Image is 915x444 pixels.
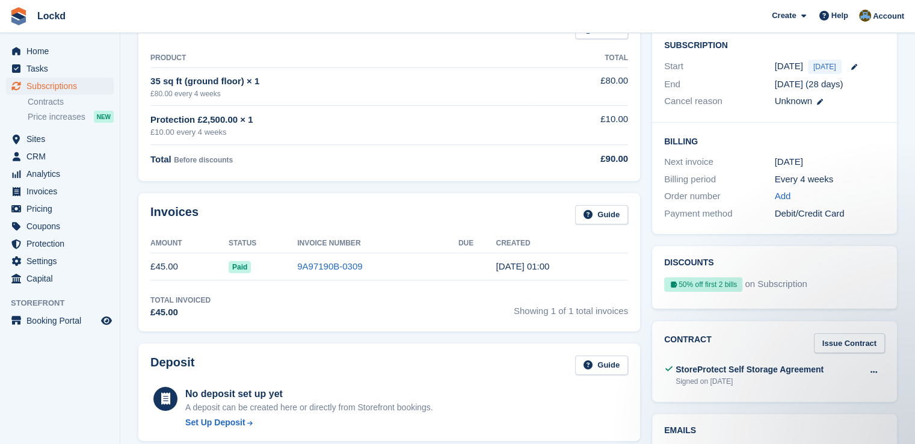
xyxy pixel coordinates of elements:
span: Paid [229,261,251,273]
a: 9A97190B-0309 [297,261,362,271]
span: Before discounts [174,156,233,164]
th: Amount [150,234,229,253]
p: A deposit can be created here or directly from Storefront bookings. [185,401,433,414]
div: End [664,78,775,91]
div: £80.00 every 4 weeks [150,88,532,99]
span: Help [831,10,848,22]
span: on Subscription [745,277,807,297]
h2: Subscription [664,39,885,51]
div: Protection £2,500.00 × 1 [150,113,532,127]
a: Preview store [99,313,114,328]
th: Product [150,49,532,68]
span: Subscriptions [26,78,99,94]
span: Protection [26,235,99,252]
a: Guide [575,356,628,375]
div: 50% off first 2 bills [664,277,742,292]
a: menu [6,312,114,329]
time: 2025-09-27 00:00:05 UTC [496,261,549,271]
span: [DATE] (28 days) [775,79,843,89]
span: Pricing [26,200,99,217]
div: Debit/Credit Card [775,207,886,221]
h2: Invoices [150,205,199,225]
a: Guide [575,205,628,225]
span: Coupons [26,218,99,235]
div: Total Invoiced [150,295,211,306]
a: menu [6,78,114,94]
time: 2025-09-27 00:00:00 UTC [775,60,803,73]
span: Storefront [11,297,120,309]
span: Tasks [26,60,99,77]
div: £10.00 every 4 weeks [150,126,532,138]
td: £10.00 [532,106,628,145]
span: Unknown [775,96,813,106]
span: Total [150,154,171,164]
a: menu [6,43,114,60]
a: Add [775,190,791,203]
div: Order number [664,190,775,203]
div: Cancel reason [664,94,775,108]
span: Showing 1 of 1 total invoices [514,295,628,319]
div: Start [664,60,775,74]
span: CRM [26,148,99,165]
div: Payment method [664,207,775,221]
a: Issue Contract [814,333,885,353]
a: menu [6,165,114,182]
div: No deposit set up yet [185,387,433,401]
span: Settings [26,253,99,270]
div: StoreProtect Self Storage Agreement [676,363,824,376]
span: Home [26,43,99,60]
th: Invoice Number [297,234,458,253]
a: menu [6,148,114,165]
div: £45.00 [150,306,211,319]
a: Set Up Deposit [185,416,433,429]
a: Price increases NEW [28,110,114,123]
th: Total [532,49,628,68]
h2: Billing [664,135,885,147]
th: Created [496,234,628,253]
a: menu [6,183,114,200]
span: Sites [26,131,99,147]
div: 35 sq ft (ground floor) × 1 [150,75,532,88]
th: Status [229,234,297,253]
a: menu [6,200,114,217]
span: Create [772,10,796,22]
span: Account [873,10,904,22]
div: Set Up Deposit [185,416,245,429]
img: stora-icon-8386f47178a22dfd0bd8f6a31ec36ba5ce8667c1dd55bd0f319d3a0aa187defe.svg [10,7,28,25]
span: Invoices [26,183,99,200]
h2: Emails [664,426,885,436]
img: Paul Budding [859,10,871,22]
a: Lockd [32,6,70,26]
span: [DATE] [808,60,842,74]
span: Booking Portal [26,312,99,329]
h2: Deposit [150,356,194,375]
div: Next invoice [664,155,775,169]
div: Every 4 weeks [775,173,886,187]
a: Contracts [28,96,114,108]
div: Signed on [DATE] [676,376,824,387]
div: NEW [94,111,114,123]
td: £80.00 [532,67,628,105]
a: menu [6,270,114,287]
a: menu [6,131,114,147]
h2: Discounts [664,258,885,268]
th: Due [458,234,496,253]
span: Price increases [28,111,85,123]
div: [DATE] [775,155,886,169]
span: Analytics [26,165,99,182]
a: menu [6,60,114,77]
div: £90.00 [532,152,628,166]
td: £45.00 [150,253,229,280]
span: Capital [26,270,99,287]
h2: Contract [664,333,712,353]
a: menu [6,218,114,235]
a: menu [6,235,114,252]
div: Billing period [664,173,775,187]
a: menu [6,253,114,270]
